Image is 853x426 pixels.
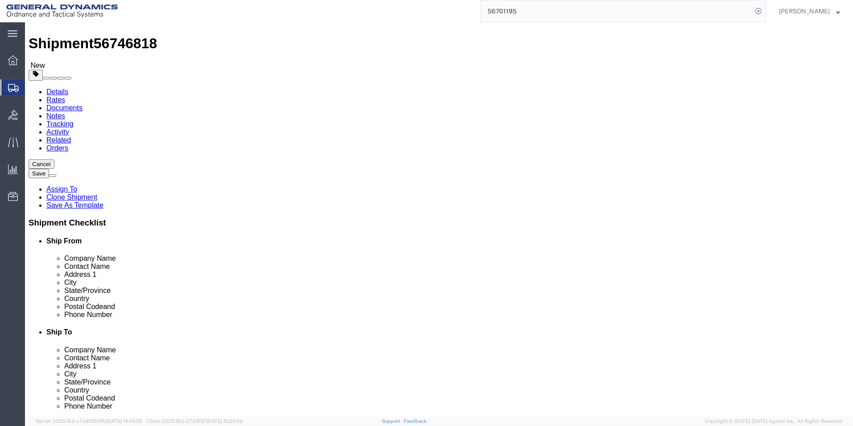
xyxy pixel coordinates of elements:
[779,6,830,16] span: Nicole Byrnes
[404,418,426,424] a: Feedback
[481,0,752,22] input: Search for shipment number, reference number
[106,418,142,424] span: [DATE] 14:43:55
[36,418,142,424] span: Server: 2025.18.0-c7ad5f513fb
[382,418,404,424] a: Support
[146,418,243,424] span: Client: 2025.18.0-27d3021
[778,6,841,17] button: [PERSON_NAME]
[6,4,118,18] img: logo
[207,418,243,424] span: [DATE] 10:20:09
[705,418,842,425] span: Copyright © [DATE]-[DATE] Agistix Inc., All Rights Reserved
[25,22,853,417] iframe: FS Legacy Container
